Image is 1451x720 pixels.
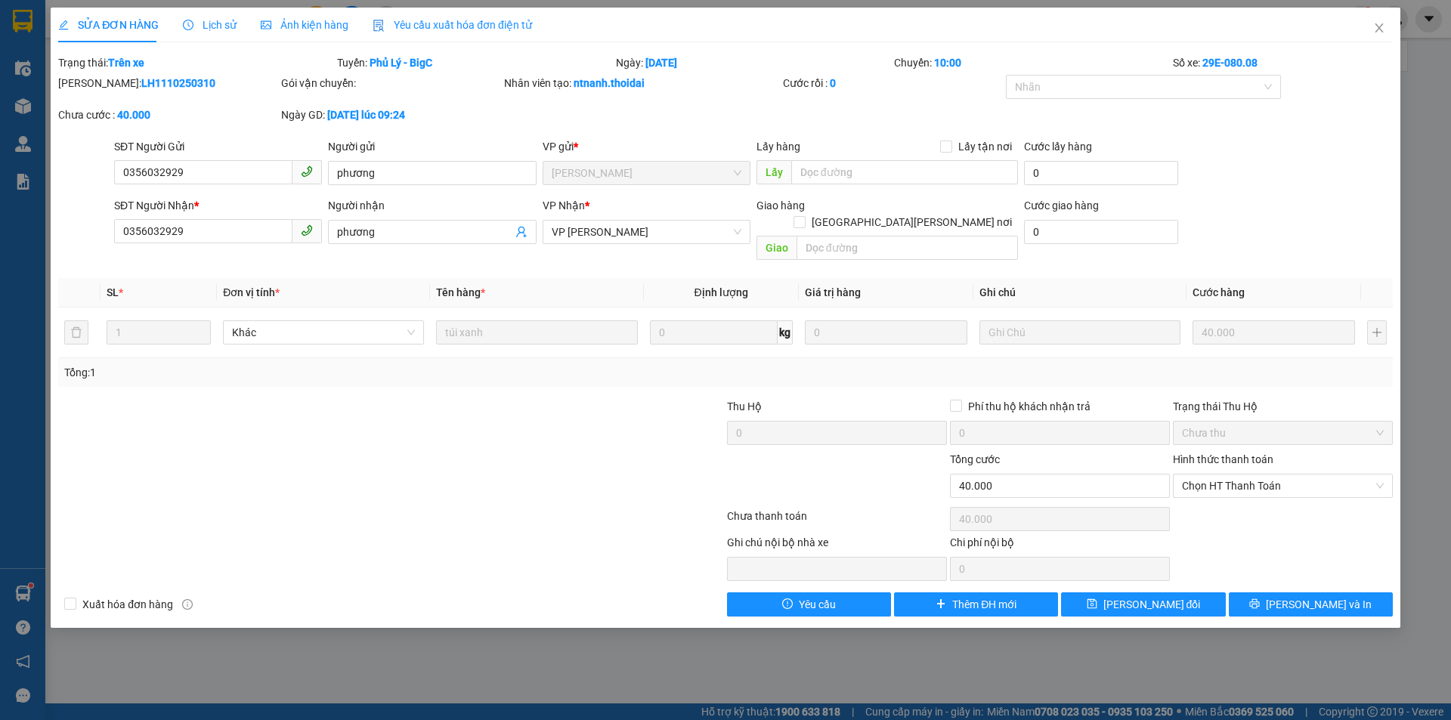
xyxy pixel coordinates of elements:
[894,592,1058,616] button: plusThêm ĐH mới
[1249,598,1260,610] span: printer
[645,57,677,69] b: [DATE]
[223,286,280,298] span: Đơn vị tính
[114,138,322,155] div: SĐT Người Gửi
[1373,22,1385,34] span: close
[552,162,741,184] span: Vp Lê Hoàn
[183,19,237,31] span: Lịch sử
[436,286,485,298] span: Tên hàng
[232,321,415,344] span: Khác
[574,77,645,89] b: ntnanh.thoidai
[1193,320,1355,345] input: 0
[893,54,1171,71] div: Chuyến:
[797,236,1018,260] input: Dọc đường
[783,75,1003,91] div: Cước rồi :
[261,20,271,30] span: picture
[1173,398,1393,415] div: Trạng thái Thu Hộ
[64,364,560,381] div: Tổng: 1
[1171,54,1394,71] div: Số xe:
[436,320,637,345] input: VD: Bàn, Ghế
[1024,220,1178,244] input: Cước giao hàng
[1182,474,1384,497] span: Chọn HT Thanh Toán
[950,534,1170,557] div: Chi phí nội bộ
[799,596,836,613] span: Yêu cầu
[515,226,527,238] span: user-add
[336,54,614,71] div: Tuyến:
[552,221,741,243] span: VP Nguyễn Quốc Trị
[727,400,762,413] span: Thu Hộ
[58,107,278,123] div: Chưa cước :
[756,236,797,260] span: Giao
[64,320,88,345] button: delete
[727,592,891,616] button: exclamation-circleYêu cầu
[543,138,750,155] div: VP gửi
[328,138,536,155] div: Người gửi
[805,286,861,298] span: Giá trị hàng
[76,596,179,613] span: Xuất hóa đơn hàng
[1024,161,1178,185] input: Cước lấy hàng
[756,199,805,212] span: Giao hàng
[952,138,1018,155] span: Lấy tận nơi
[806,214,1018,230] span: [GEOGRAPHIC_DATA][PERSON_NAME] nơi
[327,109,405,121] b: [DATE] lúc 09:24
[117,109,150,121] b: 40.000
[1358,8,1400,50] button: Close
[1024,141,1092,153] label: Cước lấy hàng
[373,20,385,32] img: icon
[328,197,536,214] div: Người nhận
[727,534,947,557] div: Ghi chú nội bộ nhà xe
[614,54,893,71] div: Ngày:
[1367,320,1387,345] button: plus
[1103,596,1201,613] span: [PERSON_NAME] đổi
[973,278,1186,307] th: Ghi chú
[725,508,948,534] div: Chưa thanh toán
[936,598,946,610] span: plus
[1182,422,1384,444] span: Chưa thu
[756,160,791,184] span: Lấy
[504,75,780,91] div: Nhân viên tạo:
[1266,596,1372,613] span: [PERSON_NAME] và In
[1193,286,1245,298] span: Cước hàng
[1229,592,1393,616] button: printer[PERSON_NAME] và In
[1024,199,1099,212] label: Cước giao hàng
[301,224,313,236] span: phone
[141,77,215,89] b: LH1110250310
[281,107,501,123] div: Ngày GD:
[805,320,967,345] input: 0
[58,19,159,31] span: SỬA ĐƠN HÀNG
[183,20,193,30] span: clock-circle
[281,75,501,91] div: Gói vận chuyển:
[952,596,1016,613] span: Thêm ĐH mới
[261,19,348,31] span: Ảnh kiện hàng
[830,77,836,89] b: 0
[979,320,1180,345] input: Ghi Chú
[301,165,313,178] span: phone
[58,75,278,91] div: [PERSON_NAME]:
[370,57,432,69] b: Phủ Lý - BigC
[543,199,585,212] span: VP Nhận
[108,57,144,69] b: Trên xe
[791,160,1018,184] input: Dọc đường
[1061,592,1225,616] button: save[PERSON_NAME] đổi
[778,320,793,345] span: kg
[1202,57,1258,69] b: 29E-080.08
[950,453,1000,465] span: Tổng cước
[934,57,961,69] b: 10:00
[756,141,800,153] span: Lấy hàng
[182,599,193,610] span: info-circle
[373,19,532,31] span: Yêu cầu xuất hóa đơn điện tử
[107,286,119,298] span: SL
[695,286,748,298] span: Định lượng
[114,197,322,214] div: SĐT Người Nhận
[57,54,336,71] div: Trạng thái:
[1173,453,1273,465] label: Hình thức thanh toán
[58,20,69,30] span: edit
[962,398,1097,415] span: Phí thu hộ khách nhận trả
[782,598,793,610] span: exclamation-circle
[1087,598,1097,610] span: save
